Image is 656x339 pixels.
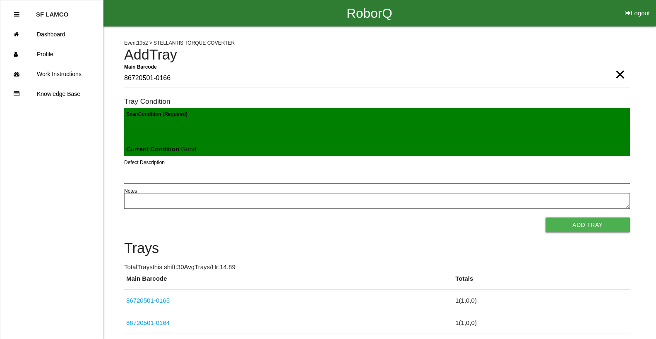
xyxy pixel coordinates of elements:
th: Totals [453,274,630,290]
a: 86720501-0164 [126,319,170,326]
th: Main Barcode [124,274,453,290]
h4: Add Tray [124,47,630,63]
span: Clear Input [615,58,625,74]
b: Scan Condition (Required) [126,111,187,117]
h4: Trays [124,241,630,256]
label: Notes [124,187,137,195]
b: Current Condition [126,146,179,153]
a: 86720501-0165 [126,297,170,304]
span: : Good [126,146,196,153]
div: Close [14,5,19,24]
p: Total Trays this shift: 30 Avg Trays /Hr: 14.89 [124,263,630,272]
a: Work Instructions [0,64,103,84]
input: Required [124,69,630,88]
button: Add Tray [545,217,630,232]
label: Defect Description [124,159,165,166]
td: 1 ( 1 , 0 , 0 ) [453,290,630,312]
p: SF LAMCO [36,5,68,18]
a: Profile [0,44,103,64]
td: 1 ( 1 , 0 , 0 ) [453,312,630,334]
span: Event 1052 > STELLANTIS TORQUE COVERTER [124,40,235,46]
a: Dashboard [0,24,103,44]
b: Main Barcode [124,64,157,69]
h6: Tray Condition [124,98,630,105]
a: Knowledge Base [0,84,103,104]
